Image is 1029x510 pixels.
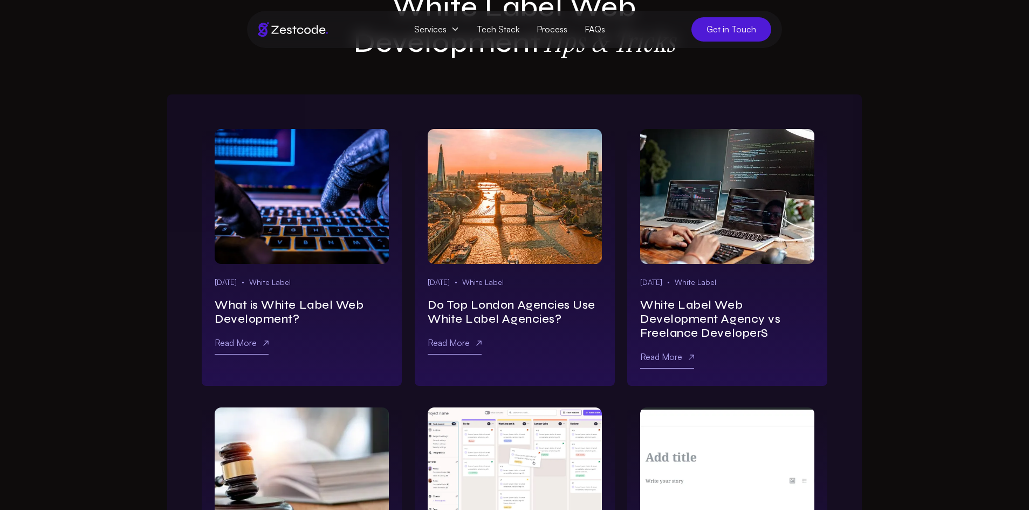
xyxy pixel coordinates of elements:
h2: What is White Label Web Development? [215,298,389,327]
span: Services [406,19,468,39]
h2: White Label Web Development Agency vs Freelance DeveloperS [640,298,814,341]
span: Read More [215,337,257,348]
span: White Label [249,277,291,288]
span: [DATE] [428,277,450,288]
a: Read More [215,335,269,355]
a: Read More [640,349,694,369]
span: [DATE] [215,277,237,288]
span: [DATE] [640,277,662,288]
a: FAQs [576,19,614,39]
span: White Label [675,277,716,288]
a: Process [528,19,576,39]
strong: Tips & Tricks [541,23,675,60]
a: Tech Stack [468,19,528,39]
span: Read More [428,337,470,348]
span: Read More [640,351,682,362]
a: Read More [428,335,482,355]
a: Get in Touch [691,17,771,42]
span: White Label [462,277,504,288]
img: Brand logo of zestcode digital [258,22,328,37]
h2: Do Top London Agencies Use White Label Agencies? [428,298,602,327]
